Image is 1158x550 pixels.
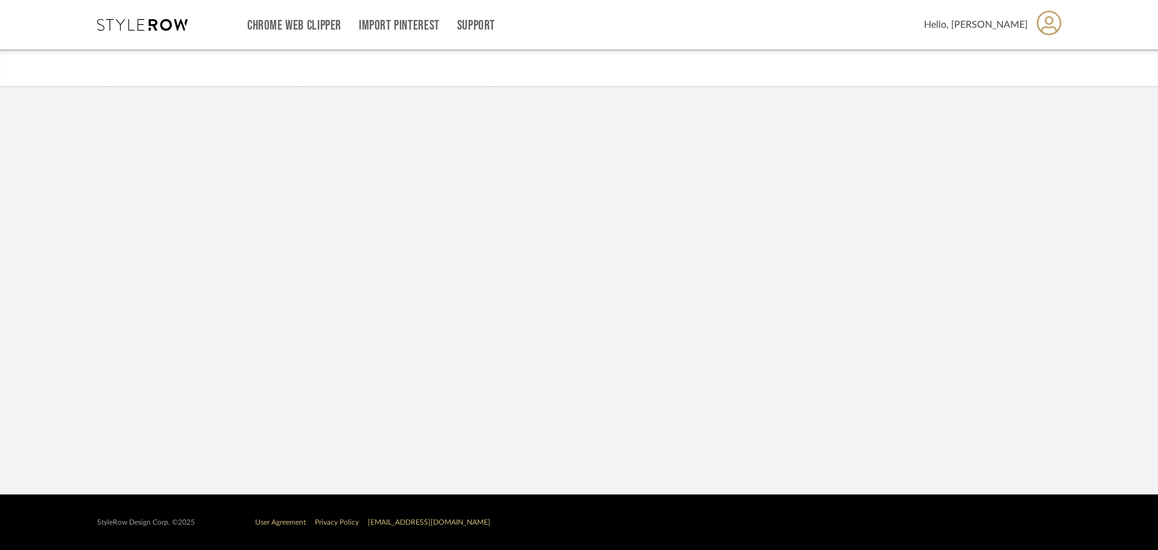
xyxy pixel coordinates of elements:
div: StyleRow Design Corp. ©2025 [97,518,195,527]
a: Chrome Web Clipper [247,21,341,31]
span: Hello, [PERSON_NAME] [924,18,1028,32]
a: Import Pinterest [359,21,440,31]
a: [EMAIL_ADDRESS][DOMAIN_NAME] [368,519,490,526]
a: Privacy Policy [315,519,359,526]
a: User Agreement [255,519,306,526]
a: Support [457,21,495,31]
